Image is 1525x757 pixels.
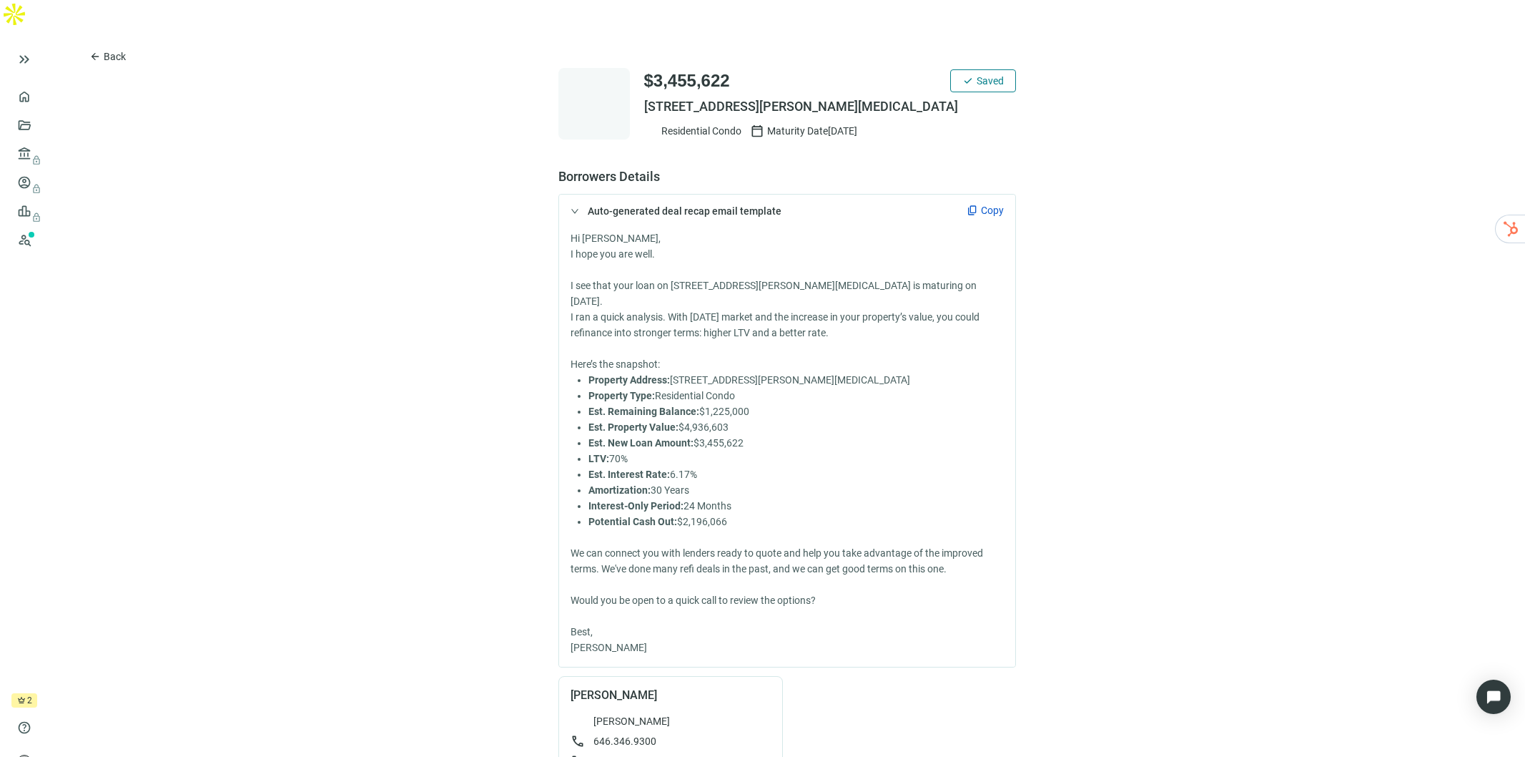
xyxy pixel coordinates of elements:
span: [STREET_ADDRESS][PERSON_NAME][MEDICAL_DATA] [644,98,1016,115]
span: [PERSON_NAME] [593,714,670,728]
li: Residential Condo [588,388,1004,404]
div: Here’s the snapshot: [571,356,1004,372]
li: 30 Years [588,482,1004,498]
li: $4,936,603 [588,419,1004,435]
li: $1,225,000 [588,404,1004,419]
strong: Property Type: [588,390,655,401]
span: content_copy [967,205,978,216]
span: 646.346.9300 [593,736,656,747]
span: Copy [981,203,1004,218]
div: I ran a quick analysis. With [DATE] market and the increase in your property’s value, you could r... [571,309,1004,341]
div: Hi [PERSON_NAME], [571,230,1004,246]
li: [STREET_ADDRESS][PERSON_NAME][MEDICAL_DATA] [588,372,1004,388]
span: Borrowers Details [558,168,1016,185]
span: crown [17,696,26,705]
strong: Est. Remaining Balance: [588,406,699,417]
span: $3,455,622 [644,69,730,92]
li: 70% [588,451,1004,467]
li: $2,196,066 [588,514,1004,529]
span: Residential Condo [661,124,741,138]
span: arrow_back [89,51,101,62]
span: 2 [27,693,32,708]
strong: Amortization: [588,484,651,496]
div: I see that your loan on [STREET_ADDRESS][PERSON_NAME][MEDICAL_DATA] is maturing on [DATE]. [571,278,1004,309]
div: Open Intercom Messenger [1476,680,1511,714]
span: Saved [977,75,1004,87]
div: I hope you are well. [571,246,1004,262]
button: checkSaved [950,69,1016,92]
strong: LTV: [588,453,609,464]
button: keyboard_double_arrow_right [16,51,33,68]
strong: Est. Interest Rate: [588,469,670,480]
span: check [962,75,974,87]
span: expanded [571,207,579,215]
span: Back [104,51,126,62]
li: $3,455,622 [588,435,1004,451]
span: calendar_today [750,124,764,138]
li: 6.17% [588,467,1004,482]
strong: Est. Property Value: [588,421,678,433]
span: call [571,734,585,748]
span: Maturity Date [DATE] [767,124,857,138]
button: arrow_backBack [77,45,138,68]
strong: Interest-Only Period: [588,500,683,512]
span: Auto-generated deal recap email template [588,205,781,217]
strong: Potential Cash Out: [588,516,677,527]
div: Best, [571,624,1004,640]
strong: Est. New Loan Amount: [588,437,694,449]
li: 24 Months [588,498,1004,514]
span: [PERSON_NAME] [571,688,771,703]
div: Would you be open to a quick call to review the options? [571,592,1004,608]
div: Auto-generated deal recap email templatecontent_copyCopy [559,195,1015,228]
span: help [17,721,31,735]
div: [PERSON_NAME] [571,640,1004,655]
div: We can connect you with lenders ready to quote and help you take advantage of the improved terms.... [571,545,1004,577]
strong: Property Address: [588,374,670,386]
